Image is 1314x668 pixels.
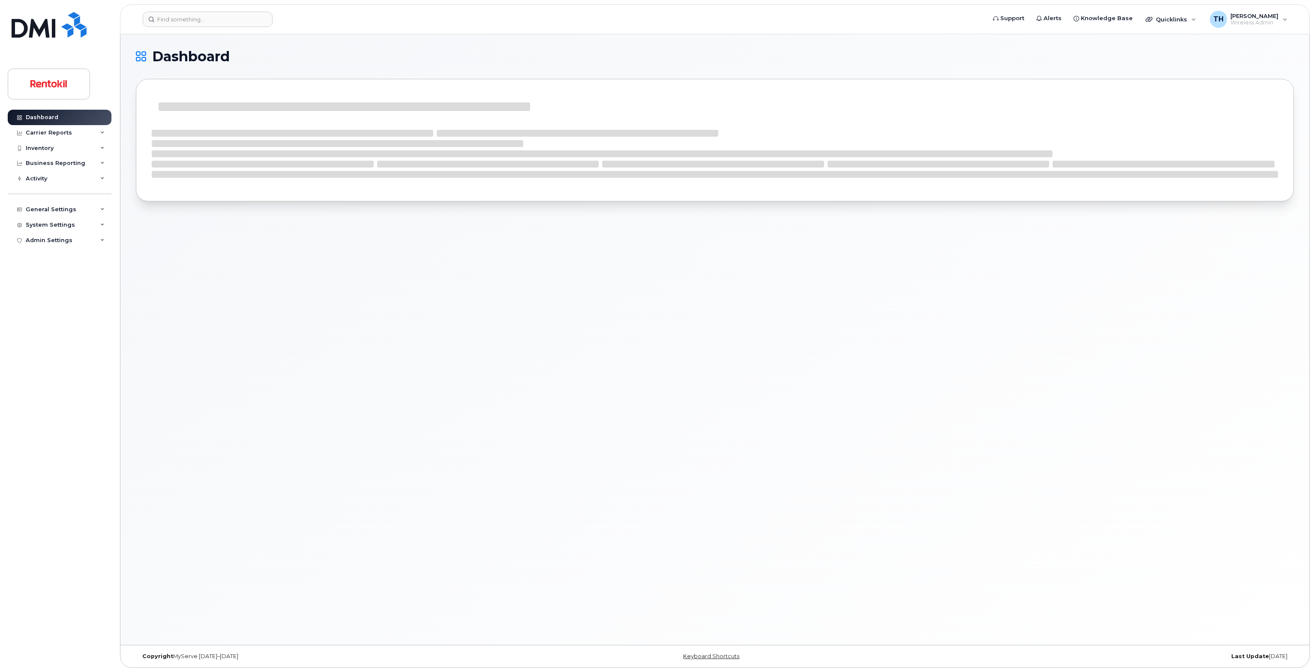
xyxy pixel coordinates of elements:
[908,653,1294,660] div: [DATE]
[136,653,522,660] div: MyServe [DATE]–[DATE]
[683,653,739,659] a: Keyboard Shortcuts
[1231,653,1269,659] strong: Last Update
[152,50,230,63] span: Dashboard
[142,653,173,659] strong: Copyright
